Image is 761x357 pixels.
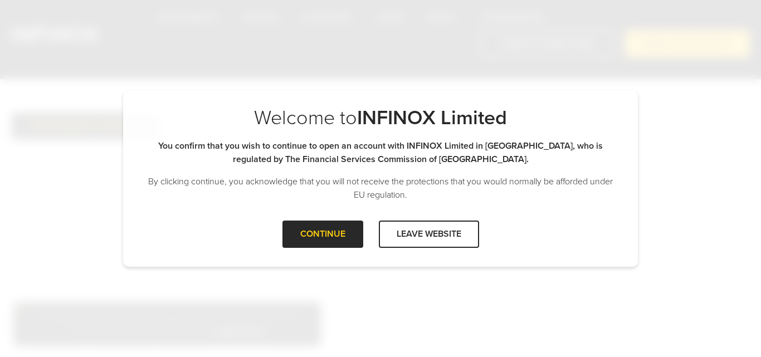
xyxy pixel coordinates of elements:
strong: You confirm that you wish to continue to open an account with INFINOX Limited in [GEOGRAPHIC_DATA... [158,140,603,165]
div: CONTINUE [282,221,363,248]
div: LEAVE WEBSITE [379,221,479,248]
p: Welcome to [145,106,616,130]
p: By clicking continue, you acknowledge that you will not receive the protections that you would no... [145,175,616,202]
strong: INFINOX Limited [357,106,507,130]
